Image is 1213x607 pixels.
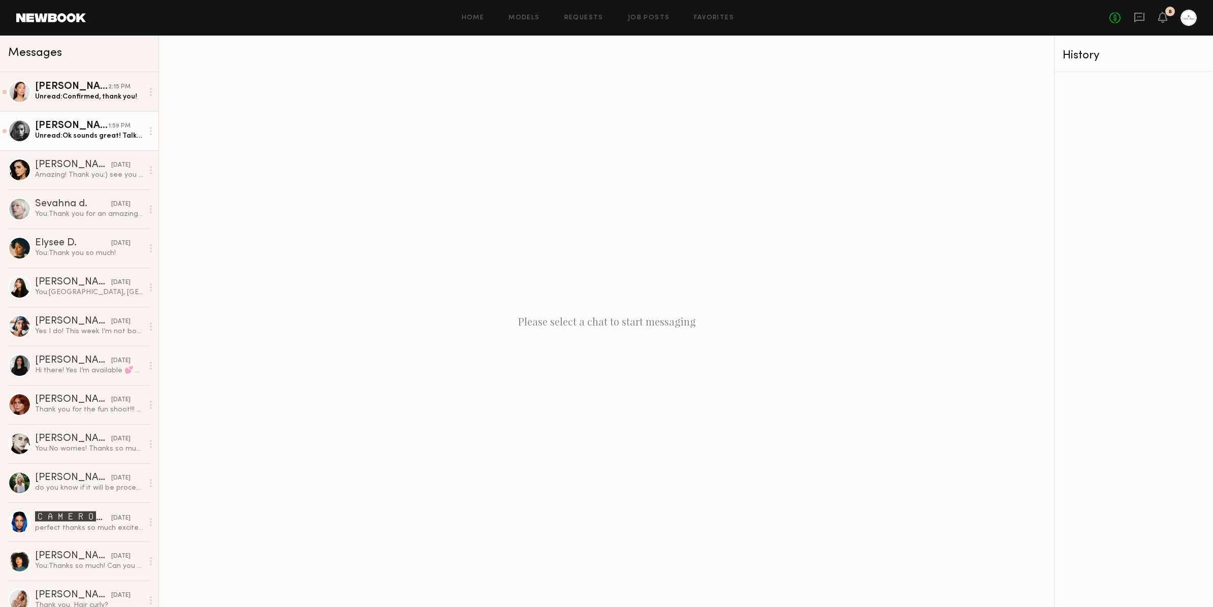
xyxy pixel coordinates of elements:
div: [DATE] [111,356,131,366]
div: [PERSON_NAME] [35,395,111,405]
div: You: Thanks so much! Can you complete the booking so we can submit payment? [35,561,143,571]
a: Favorites [694,15,734,21]
a: Requests [564,15,603,21]
div: [DATE] [111,317,131,327]
div: 1:59 PM [108,121,131,131]
div: [DATE] [111,278,131,287]
div: 🅲🅰🅼🅴🆁🅾🅽 🆂. [35,511,111,523]
div: [PERSON_NAME] [35,316,111,327]
div: [PERSON_NAME] [35,473,111,483]
div: Please select a chat to start messaging [159,36,1054,607]
div: You: No worries! Thanks so much again for a great shoot! [35,444,143,454]
div: [DATE] [111,395,131,405]
div: Sevahna d. [35,199,111,209]
div: Yes I do! This week I’m not booked yet for [DATE] and [DATE]. Next week I am booked the 10th-12th... [35,327,143,336]
div: [PERSON_NAME] [35,121,108,131]
div: 2:15 PM [108,82,131,92]
div: Unread: Confirmed, thank you! [35,92,143,102]
div: [DATE] [111,473,131,483]
div: Unread: Ok sounds great! Talk soon then! [35,131,143,141]
div: [DATE] [111,514,131,523]
a: Home [462,15,485,21]
div: do you know if it will be processed [DATE]? [35,483,143,493]
div: Elysee D. [35,238,111,248]
div: You: [GEOGRAPHIC_DATA], [GEOGRAPHIC_DATA] in our studio [35,287,143,297]
div: [DATE] [111,161,131,170]
div: [PERSON_NAME] [35,590,111,600]
div: Amazing! Thank you:) see you [DATE] [35,170,143,180]
a: Models [508,15,539,21]
div: [PERSON_NAME] [35,82,108,92]
div: [PERSON_NAME] [35,356,111,366]
div: [PERSON_NAME] [35,160,111,170]
div: [DATE] [111,552,131,561]
div: [DATE] [111,591,131,600]
div: Thank you for the fun shoot!!! 🔥 I loved working with you! [35,405,143,414]
div: [DATE] [111,434,131,444]
div: [DATE] [111,200,131,209]
div: 8 [1168,9,1172,15]
div: [DATE] [111,239,131,248]
div: You: Thank you so much! [35,248,143,258]
div: [PERSON_NAME] [35,434,111,444]
div: [PERSON_NAME] [35,551,111,561]
span: Messages [8,47,62,59]
div: Hi there! Yes I’m available 💕 Would there be hair and makeup or do I have to do it myself? [35,366,143,375]
div: You: Thank you for an amazing shoot! [35,209,143,219]
div: perfect thanks so much excited to work with [PERSON_NAME]! [35,523,143,533]
div: [PERSON_NAME] [35,277,111,287]
div: History [1063,50,1205,61]
a: Job Posts [628,15,670,21]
